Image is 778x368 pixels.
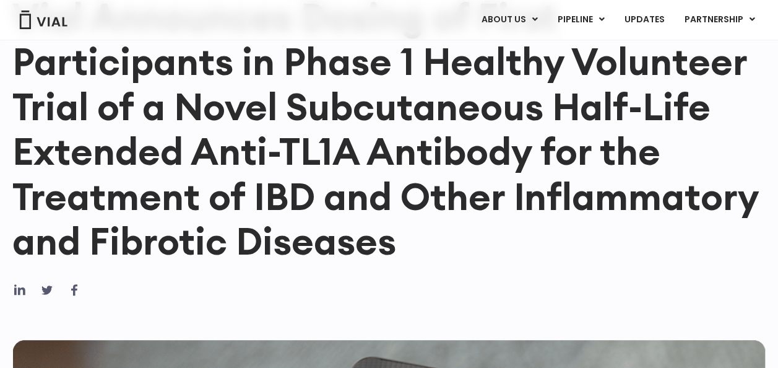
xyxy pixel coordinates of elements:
[615,9,674,30] a: UPDATES
[40,283,54,297] div: Share on twitter
[12,283,27,297] div: Share on linkedin
[675,9,765,30] a: PARTNERSHIPMenu Toggle
[19,11,68,29] img: Vial Logo
[67,283,82,297] div: Share on facebook
[472,9,547,30] a: ABOUT USMenu Toggle
[548,9,614,30] a: PIPELINEMenu Toggle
